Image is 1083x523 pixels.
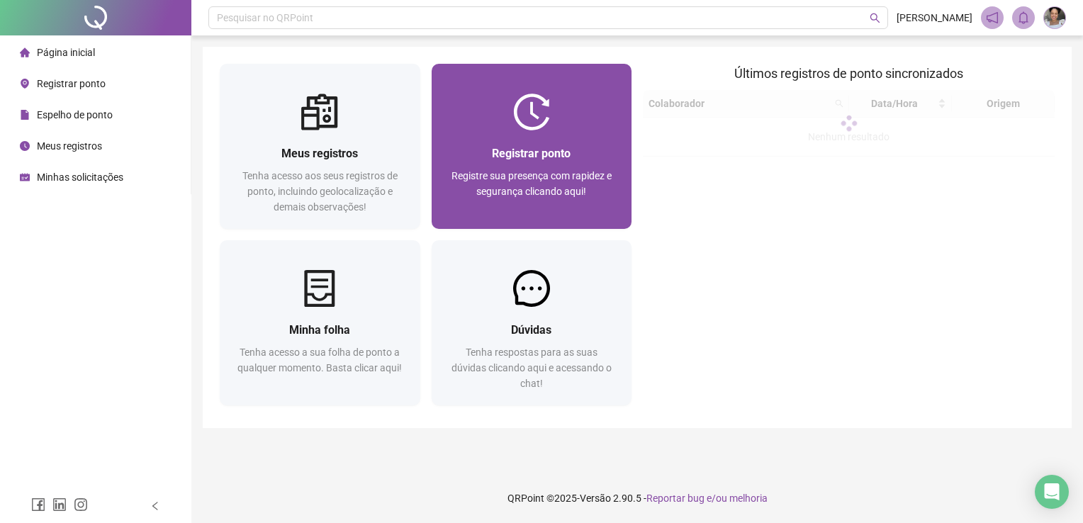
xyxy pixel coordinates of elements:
span: environment [20,79,30,89]
span: notification [986,11,999,24]
a: DúvidasTenha respostas para as suas dúvidas clicando aqui e acessando o chat! [432,240,632,405]
span: Meus registros [281,147,358,160]
span: Dúvidas [511,323,551,337]
span: Meus registros [37,140,102,152]
span: search [870,13,880,23]
footer: QRPoint © 2025 - 2.90.5 - [191,473,1083,523]
span: facebook [31,497,45,512]
span: Últimos registros de ponto sincronizados [734,66,963,81]
img: 84046 [1044,7,1065,28]
span: [PERSON_NAME] [897,10,972,26]
a: Minha folhaTenha acesso a sua folha de ponto a qualquer momento. Basta clicar aqui! [220,240,420,405]
span: linkedin [52,497,67,512]
span: file [20,110,30,120]
span: Minhas solicitações [37,171,123,183]
span: left [150,501,160,511]
span: schedule [20,172,30,182]
div: Open Intercom Messenger [1035,475,1069,509]
span: Tenha acesso a sua folha de ponto a qualquer momento. Basta clicar aqui! [237,347,402,373]
span: Tenha respostas para as suas dúvidas clicando aqui e acessando o chat! [451,347,612,389]
span: instagram [74,497,88,512]
span: Espelho de ponto [37,109,113,120]
span: Reportar bug e/ou melhoria [646,493,768,504]
span: Minha folha [289,323,350,337]
span: home [20,47,30,57]
span: bell [1017,11,1030,24]
span: Registrar ponto [37,78,106,89]
span: clock-circle [20,141,30,151]
span: Página inicial [37,47,95,58]
span: Versão [580,493,611,504]
a: Registrar pontoRegistre sua presença com rapidez e segurança clicando aqui! [432,64,632,229]
span: Tenha acesso aos seus registros de ponto, incluindo geolocalização e demais observações! [242,170,398,213]
span: Registrar ponto [492,147,571,160]
a: Meus registrosTenha acesso aos seus registros de ponto, incluindo geolocalização e demais observa... [220,64,420,229]
span: Registre sua presença com rapidez e segurança clicando aqui! [451,170,612,197]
